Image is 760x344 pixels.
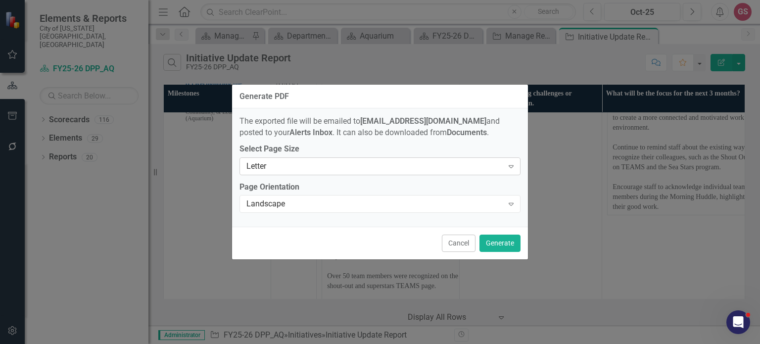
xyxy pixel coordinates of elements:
strong: [EMAIL_ADDRESS][DOMAIN_NAME] [360,116,486,126]
span: The exported file will be emailed to and posted to your . It can also be downloaded from . [239,116,500,137]
strong: Alerts Inbox [289,128,332,137]
div: Landscape [246,198,503,210]
div: Generate PDF [239,92,289,101]
label: Page Orientation [239,182,521,193]
button: Generate [479,235,521,252]
button: Cancel [442,235,475,252]
div: Letter [246,160,503,172]
iframe: Intercom live chat [726,310,750,334]
strong: Documents [447,128,487,137]
label: Select Page Size [239,144,521,155]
